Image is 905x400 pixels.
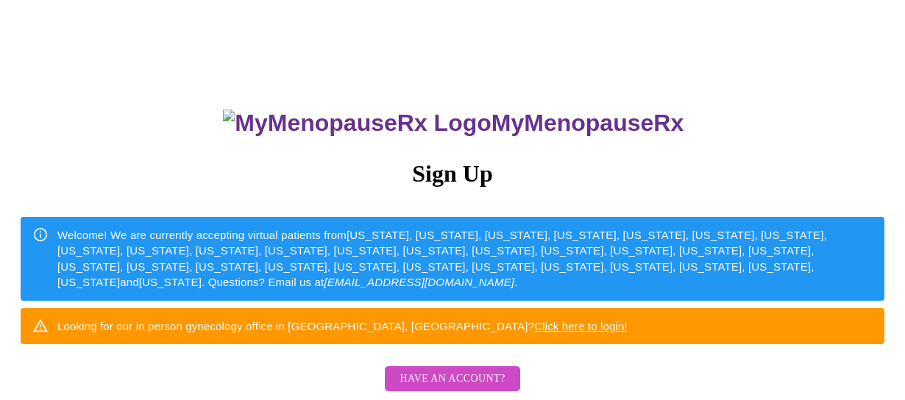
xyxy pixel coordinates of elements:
[381,382,523,395] a: Have an account?
[223,110,491,137] img: MyMenopauseRx Logo
[23,110,885,137] h3: MyMenopauseRx
[324,276,514,288] em: [EMAIL_ADDRESS][DOMAIN_NAME]
[385,366,519,392] button: Have an account?
[57,312,628,340] div: Looking for our in person gynecology office in [GEOGRAPHIC_DATA], [GEOGRAPHIC_DATA]?
[534,320,628,332] a: Click here to login!
[400,370,505,388] span: Have an account?
[57,221,873,296] div: Welcome! We are currently accepting virtual patients from [US_STATE], [US_STATE], [US_STATE], [US...
[21,160,884,187] h3: Sign Up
